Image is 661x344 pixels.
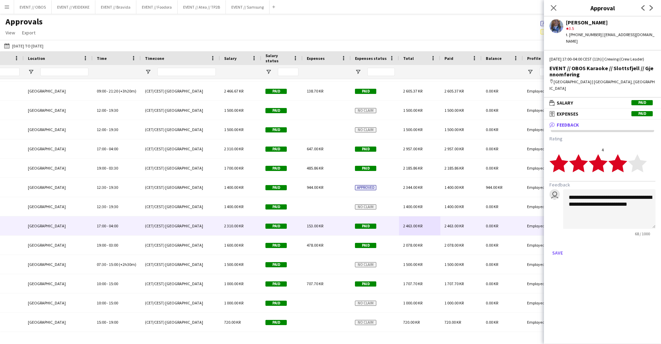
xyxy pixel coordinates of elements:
span: Employed Crew [527,165,554,171]
span: 04:00 [109,223,118,228]
span: 0.00 KR [486,281,498,286]
span: Expenses [557,111,578,117]
div: (CET/CEST) [GEOGRAPHIC_DATA] [141,178,220,197]
div: [GEOGRAPHIC_DATA] [24,293,93,312]
div: t. [PHONE_NUMBER] | [EMAIL_ADDRESS][DOMAIN_NAME] [566,32,655,44]
span: - [107,243,108,248]
button: [DATE] to [DATE] [3,42,45,50]
span: Paid [355,224,376,229]
span: Paid [265,320,287,325]
span: Paid [355,147,376,152]
span: 12:30 [97,185,106,190]
span: 1 500.00 KR [403,127,422,132]
button: Open Filter Menu [145,69,151,75]
div: (CET/CEST) [GEOGRAPHIC_DATA] [141,197,220,216]
span: No claim [355,262,376,267]
span: 15:00 [109,262,118,267]
div: 4 [549,147,655,152]
span: 2 957.00 KR [444,146,464,151]
div: [GEOGRAPHIC_DATA] [24,82,93,100]
span: 2 605.37 KR [403,88,422,94]
span: 19:00 [97,243,106,248]
span: 1 600.00 KR [224,243,243,248]
span: Paid [265,243,287,248]
span: Approved [355,185,376,190]
span: Profile [527,56,541,61]
span: Employed Crew [527,281,554,286]
div: Feedback [544,130,661,264]
span: Employed Crew [527,108,554,113]
span: 1 500.00 KR [444,262,464,267]
span: 19:00 [109,320,118,325]
span: 1 500.00 KR [224,262,243,267]
div: (CET/CEST) [GEOGRAPHIC_DATA] [141,159,220,178]
span: Paid [355,281,376,287]
input: Location Filter Input [40,68,88,76]
input: Profile Filter Input [539,68,567,76]
div: 3.5 [566,25,655,32]
span: Feedback [557,122,579,128]
span: 1 500.00 KR [403,108,422,113]
span: Balance [486,56,502,61]
div: (CET/CEST) [GEOGRAPHIC_DATA] [141,216,220,235]
button: EVENT // Foodora [136,0,178,14]
span: 1 400.00 KR [403,204,422,209]
div: [GEOGRAPHIC_DATA] [24,313,93,332]
span: Paid [631,111,653,116]
span: 0.00 KR [486,108,498,113]
span: 1 707.70 KR [403,281,422,286]
span: 1 000.00 KR [224,300,243,305]
span: 15:00 [97,320,106,325]
span: 2 466.67 KR [224,88,243,94]
a: Export [19,28,38,37]
span: 2 463.00 KR [444,223,464,228]
span: 1 400.00 KR [444,185,464,190]
span: 0.00 KR [486,262,498,267]
span: 0.00 KR [486,204,498,209]
span: Paid [265,224,287,229]
span: 0.00 KR [486,223,498,228]
span: 10:00 [97,281,106,286]
span: 720.00 KR [403,320,420,325]
span: Paid [355,89,376,94]
span: Paid [265,166,287,171]
span: Timezone [145,56,164,61]
span: 1 700.00 KR [224,165,243,171]
div: [GEOGRAPHIC_DATA] [24,197,93,216]
span: Paid [265,204,287,209]
span: - [107,300,108,305]
span: 1 500.00 KR [444,108,464,113]
input: Salary status Filter Input [278,68,298,76]
span: 17:00 [97,223,106,228]
span: - [107,108,108,113]
h3: Feedback [549,182,655,188]
span: 09:00 [97,88,106,94]
div: [GEOGRAPHIC_DATA] | [GEOGRAPHIC_DATA], [GEOGRAPHIC_DATA] [549,79,655,91]
span: 485.86 KR [307,165,323,171]
span: Expenses [307,56,325,61]
span: (+3h20m) [119,88,136,94]
span: 603 of 2429 [541,20,591,26]
span: No claim [355,320,376,325]
span: Expenses status [355,56,387,61]
span: Paid [265,127,287,132]
div: EVENT // OBOS Karaoke // Slottsfjell // Gjennomføring [549,65,655,77]
span: 944.00 KR [307,185,323,190]
span: 12:00 [97,108,106,113]
div: (CET/CEST) [GEOGRAPHIC_DATA] [141,139,220,158]
span: 0.00 KR [486,127,498,132]
span: 19:30 [109,185,118,190]
span: Approved [543,21,560,26]
div: [GEOGRAPHIC_DATA] [24,178,93,197]
span: 1 000.00 KR [444,300,464,305]
span: 19:30 [109,108,118,113]
button: Save [549,247,566,258]
span: 153.00 KR [307,223,323,228]
span: 0.00 KR [486,165,498,171]
span: 2 463.00 KR [403,223,422,228]
span: - [107,165,108,171]
mat-expansion-panel-header: Feedback [544,120,661,130]
span: 2 078.00 KR [403,243,422,248]
span: 19:30 [109,127,118,132]
span: 1 400.00 KR [444,204,464,209]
